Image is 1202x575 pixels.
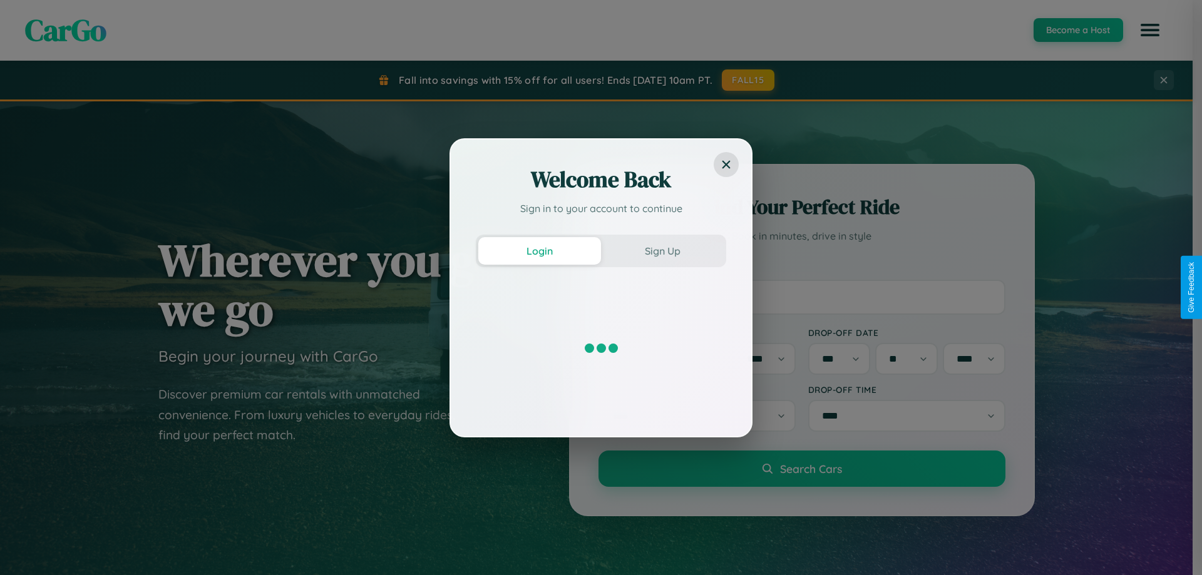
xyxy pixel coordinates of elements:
iframe: Intercom live chat [13,532,43,562]
p: Sign in to your account to continue [476,201,726,216]
div: Give Feedback [1187,262,1196,313]
h2: Welcome Back [476,165,726,195]
button: Sign Up [601,237,724,265]
button: Login [478,237,601,265]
